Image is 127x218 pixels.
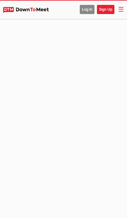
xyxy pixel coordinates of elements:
[3,7,55,13] img: DownToMeet
[97,5,114,14] span: Sign Up
[97,7,114,12] a: Sign Up
[80,7,94,12] a: Log In
[80,5,94,14] span: Log In
[118,6,124,13] span: ☰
